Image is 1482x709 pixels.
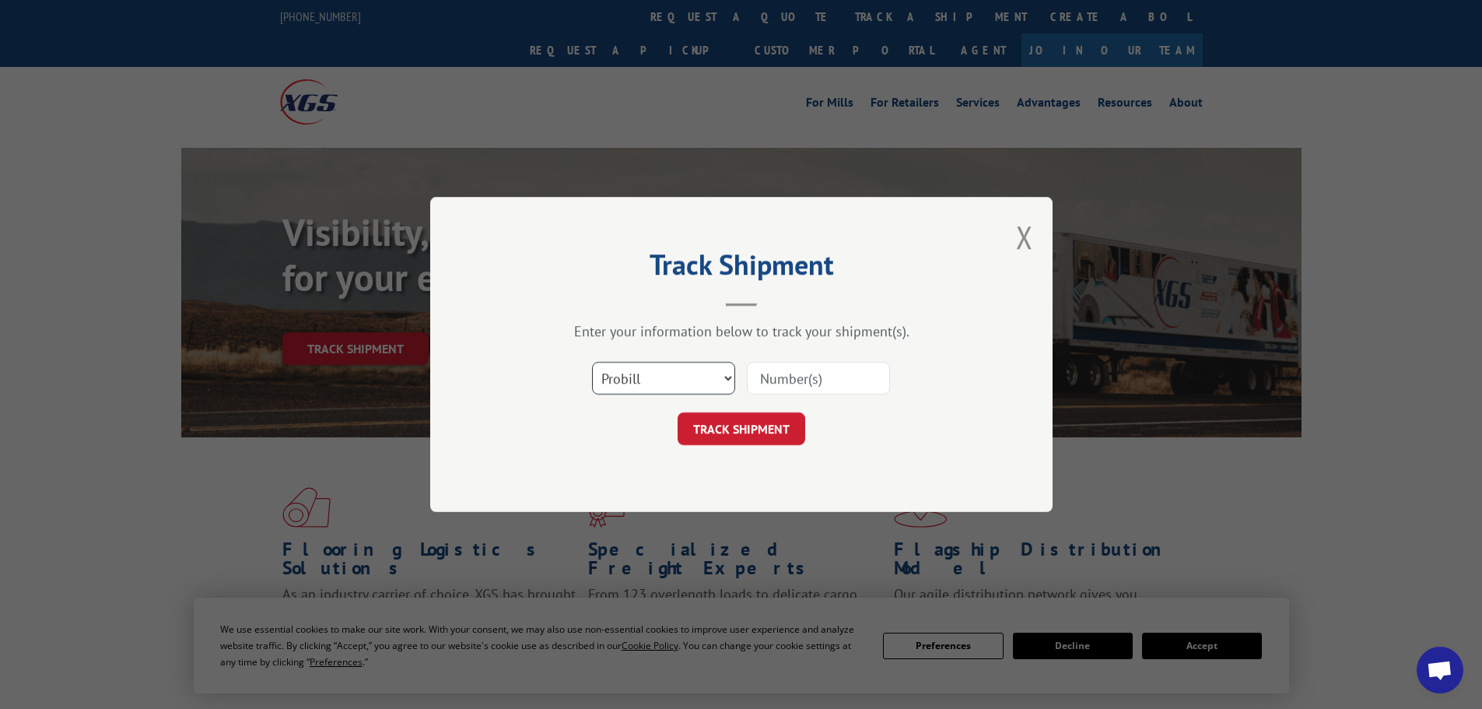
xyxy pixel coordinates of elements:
[508,322,975,340] div: Enter your information below to track your shipment(s).
[678,412,805,445] button: TRACK SHIPMENT
[747,362,890,395] input: Number(s)
[1417,647,1463,693] div: Open chat
[508,254,975,283] h2: Track Shipment
[1016,216,1033,258] button: Close modal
